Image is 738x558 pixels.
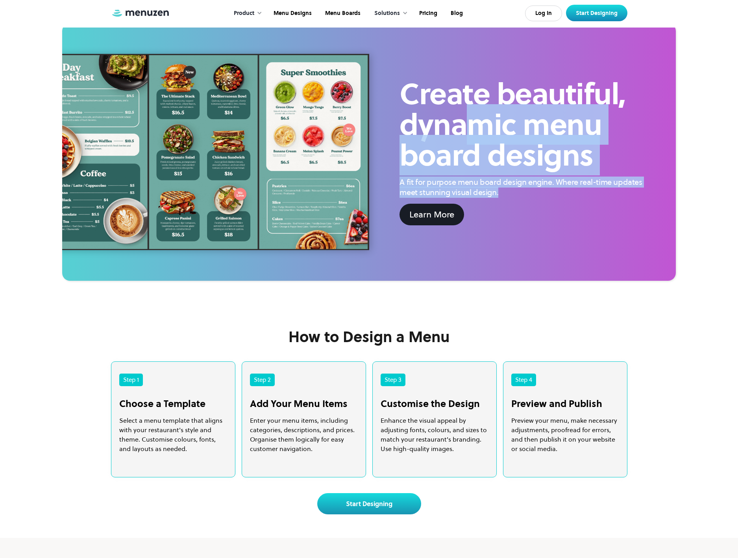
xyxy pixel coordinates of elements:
[443,1,469,26] a: Blog
[511,374,536,386] div: Step 4
[119,398,227,410] h3: Choose a Template
[374,9,400,18] div: Solutions
[412,1,443,26] a: Pricing
[525,6,562,21] a: Log In
[400,177,645,197] div: A fit for purpose menu board design engine. Where real-time updates meet stunning visual design.
[409,208,454,221] div: Learn More
[400,204,464,225] a: Learn More
[119,374,143,386] div: Step 1
[226,1,266,26] div: Product
[250,416,358,453] p: Enter your menu items, including categories, descriptions, and prices. Organise them logically fo...
[289,328,449,346] h2: How to Design a Menu
[250,374,275,386] div: Step 2
[250,398,358,410] h3: Add Your Menu Items
[400,79,645,171] h2: Create beautiful, dynamic menu board designs
[119,416,227,453] p: Select a menu template that aligns with your restaurant's style and theme. Customise colours, fon...
[381,416,488,453] p: Enhance the visual appeal by adjusting fonts, colours, and sizes to match your restaurant's brand...
[234,9,254,18] div: Product
[566,5,627,21] a: Start Designing
[317,493,421,514] a: Start Designing
[511,398,619,410] h3: Preview and Publish
[366,1,412,26] div: Solutions
[318,1,366,26] a: Menu Boards
[511,416,619,453] p: Preview your menu, make necessary adjustments, proofread for errors, and then publish it on your ...
[381,374,405,386] div: Step 3
[266,1,318,26] a: Menu Designs
[381,398,488,410] h3: Customise the Design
